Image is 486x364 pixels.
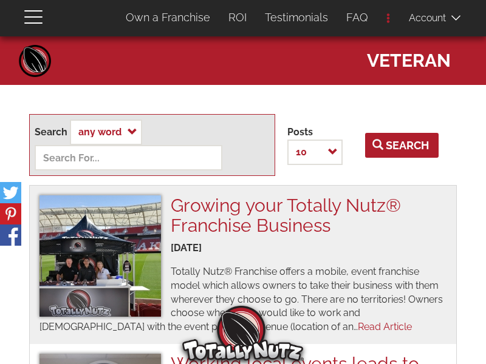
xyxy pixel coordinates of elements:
label: Posts [287,126,313,140]
label: Search [35,126,67,140]
a: Read Article [358,321,412,332]
img: totallynutzcartatriotinto_1.jpg [39,195,161,317]
span: veteran [367,42,451,73]
button: Search [365,133,439,158]
a: Home [17,42,53,79]
a: Own a Franchise [117,5,219,30]
img: Totally Nutz Logo [182,306,304,361]
input: Search For... [35,145,222,170]
a: Growing your Totally Nutz® Franchise Business [171,195,401,236]
a: ROI [219,5,256,30]
a: Testimonials [256,5,337,30]
a: FAQ [337,5,377,30]
span: [DATE] [171,242,202,254]
div: Totally Nutz® Franchise offers a mobile, event franchise model which allows owners to take their ... [39,265,447,334]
